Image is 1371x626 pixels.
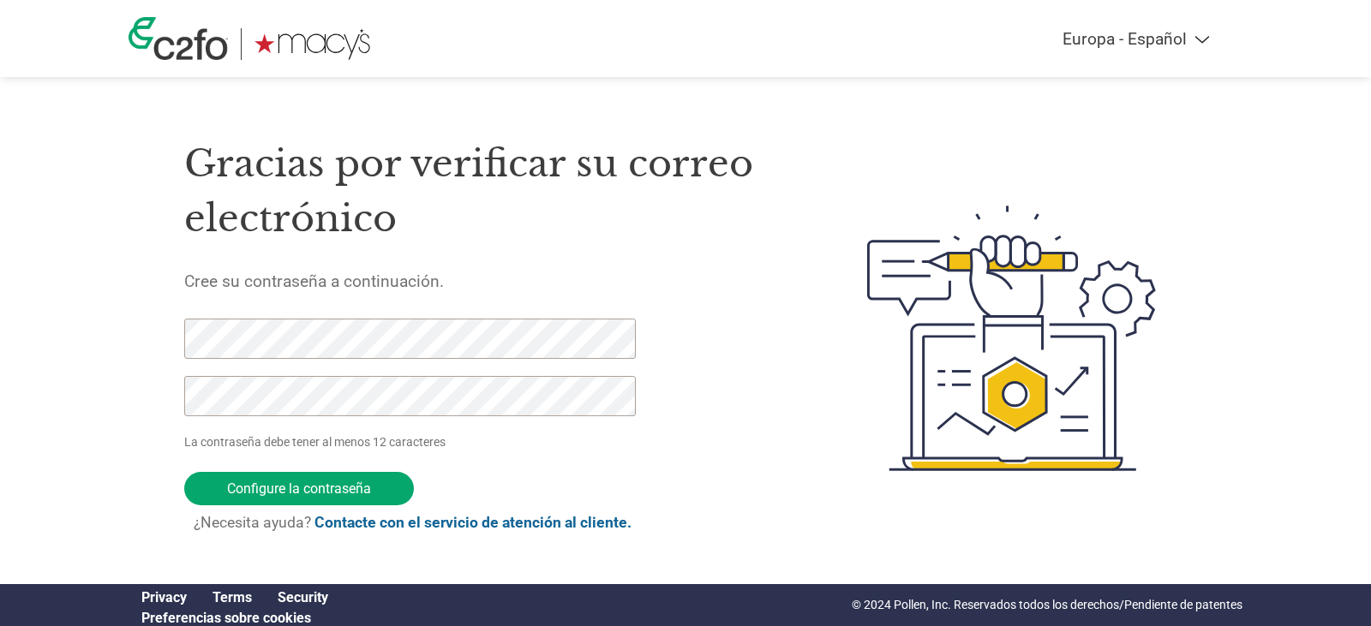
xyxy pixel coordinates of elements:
img: c2fo logo [129,17,228,60]
img: Macy's [254,28,370,60]
a: Privacy [141,589,187,605]
div: Open Cookie Preferences Modal [129,610,341,626]
img: create-password [836,111,1188,565]
a: Security [278,589,328,605]
span: ¿Necesita ayuda? [194,514,632,531]
p: © 2024 Pollen, Inc. Reservados todos los derechos/Pendiente de patentes [852,596,1242,614]
h1: Gracias por verificar su correo electrónico [184,136,786,247]
h5: Cree su contraseña a continuación. [184,271,786,291]
input: Configure la contraseña [184,472,414,505]
a: Terms [213,589,252,605]
a: Cookie Preferences, opens a dedicated popup modal window [141,610,311,626]
a: Contacte con el servicio de atención al cliente. [314,514,632,531]
p: La contraseña debe tener al menos 12 caracteres [184,433,642,451]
